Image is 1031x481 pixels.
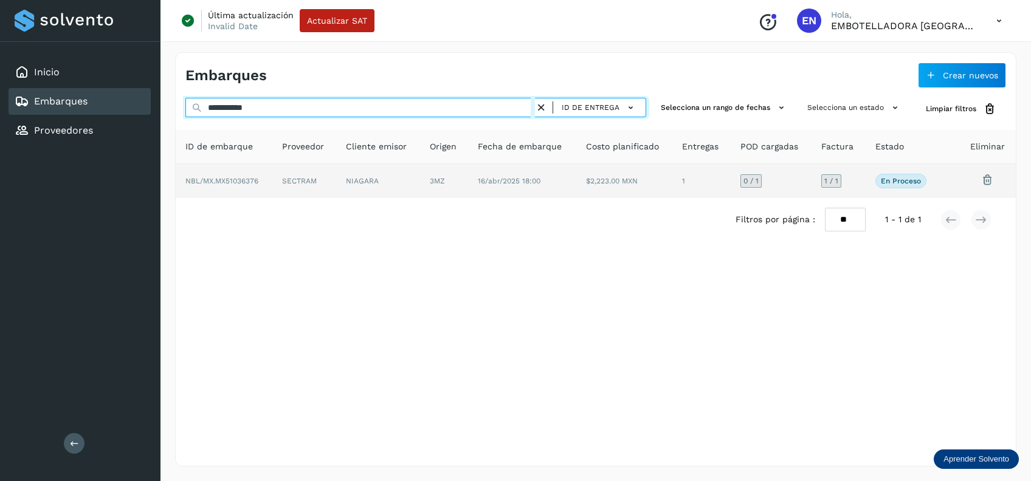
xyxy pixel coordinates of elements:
[34,66,60,78] a: Inicio
[802,98,906,118] button: Selecciona un estado
[558,99,641,117] button: ID de entrega
[336,164,420,198] td: NIAGARA
[562,102,619,113] span: ID de entrega
[576,164,673,198] td: $2,223.00 MXN
[34,95,88,107] a: Embarques
[9,59,151,86] div: Inicio
[916,98,1006,120] button: Limpiar filtros
[885,213,921,226] span: 1 - 1 de 1
[881,177,921,185] p: En proceso
[9,117,151,144] div: Proveedores
[656,98,793,118] button: Selecciona un rango de fechas
[682,140,719,153] span: Entregas
[478,177,540,185] span: 16/abr/2025 18:00
[943,71,998,80] span: Crear nuevos
[208,10,294,21] p: Última actualización
[743,177,759,185] span: 0 / 1
[185,140,253,153] span: ID de embarque
[821,140,853,153] span: Factura
[420,164,468,198] td: 3MZ
[430,140,457,153] span: Origen
[875,140,904,153] span: Estado
[740,140,798,153] span: POD cargadas
[282,140,324,153] span: Proveedor
[9,88,151,115] div: Embarques
[346,140,407,153] span: Cliente emisor
[831,10,977,20] p: Hola,
[970,140,1005,153] span: Eliminar
[586,140,659,153] span: Costo planificado
[185,67,267,84] h4: Embarques
[307,16,367,25] span: Actualizar SAT
[208,21,258,32] p: Invalid Date
[926,103,976,114] span: Limpiar filtros
[300,9,374,32] button: Actualizar SAT
[824,177,838,185] span: 1 / 1
[736,213,815,226] span: Filtros por página :
[943,454,1009,464] p: Aprender Solvento
[185,177,258,185] span: NBL/MX.MX51036376
[478,140,562,153] span: Fecha de embarque
[34,125,93,136] a: Proveedores
[672,164,731,198] td: 1
[934,449,1019,469] div: Aprender Solvento
[918,63,1006,88] button: Crear nuevos
[272,164,336,198] td: SECTRAM
[831,20,977,32] p: EMBOTELLADORA NIAGARA DE MEXICO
